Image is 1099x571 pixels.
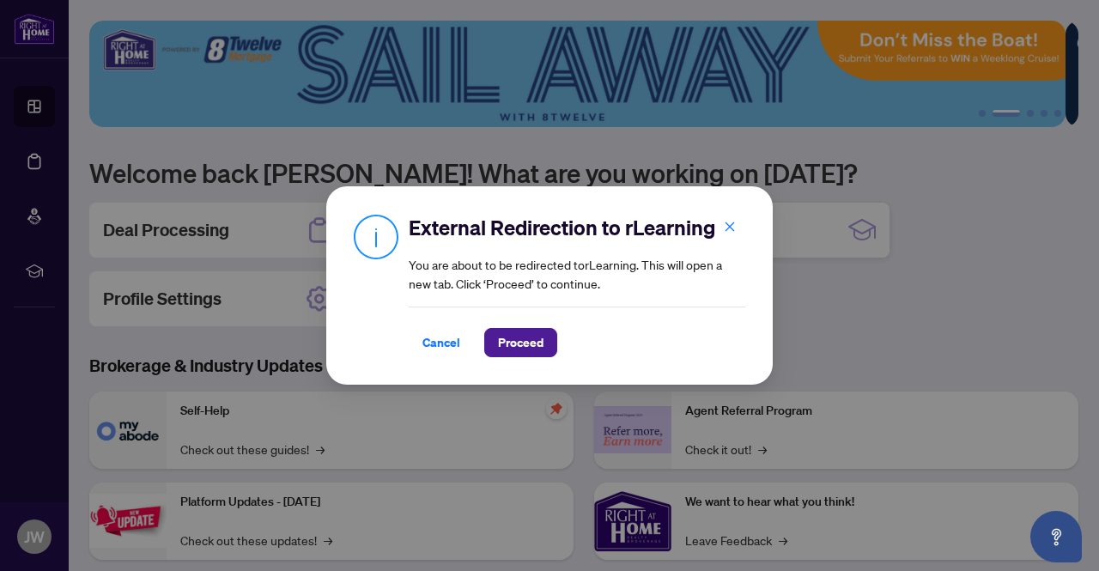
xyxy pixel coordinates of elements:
button: Cancel [409,328,474,357]
span: Proceed [498,329,543,356]
span: close [724,221,736,233]
img: Info Icon [354,214,398,259]
div: You are about to be redirected to rLearning . This will open a new tab. Click ‘Proceed’ to continue. [409,214,745,357]
h2: External Redirection to rLearning [409,214,745,241]
button: Proceed [484,328,557,357]
button: Open asap [1030,511,1082,562]
span: Cancel [422,329,460,356]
